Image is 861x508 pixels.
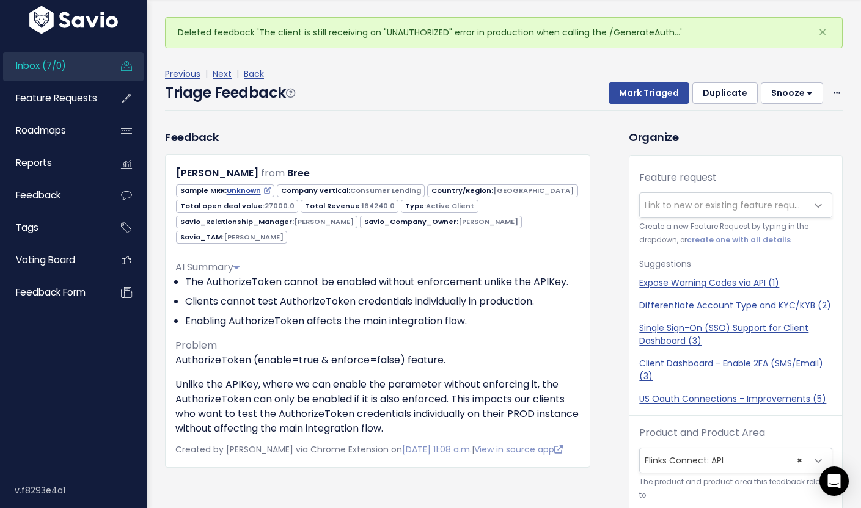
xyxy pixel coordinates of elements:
a: Expose Warning Codes via API (1) [639,277,832,289]
span: | [234,68,241,80]
span: Link to new or existing feature request... [645,199,813,211]
small: Create a new Feature Request by typing in the dropdown, or . [639,220,832,247]
li: Clients cannot test AuthorizeToken credentials individually in production. [185,294,580,309]
a: Next [213,68,232,80]
span: Active Client [426,201,474,211]
span: Feedback form [16,286,86,299]
a: Reports [3,149,101,177]
span: Savio_Company_Owner: [360,216,522,228]
span: Country/Region: [427,184,577,197]
span: Roadmaps [16,124,66,137]
a: US Oauth Connections - Improvements (5) [639,393,832,405]
label: Product and Product Area [639,426,765,440]
button: Duplicate [692,82,758,104]
a: [PERSON_NAME] [176,166,258,180]
a: [DATE] 11:08 a.m. [402,443,472,455]
div: Deleted feedback 'The client is still receiving an "UNAUTHORIZED" error in production when callin... [165,17,843,48]
span: Company vertical: [277,184,425,197]
label: Feature request [639,170,717,185]
span: Total open deal value: [176,200,298,212]
h3: Feedback [165,129,218,145]
span: 164240.0 [362,201,395,211]
span: [GEOGRAPHIC_DATA] [493,186,574,195]
span: Reports [16,156,52,169]
span: Tags [16,221,38,234]
span: Total Revenue: [301,200,398,212]
a: Tags [3,214,101,242]
p: Suggestions [639,256,832,272]
a: create one with all details [687,235,791,245]
a: Previous [165,68,200,80]
span: Voting Board [16,253,75,266]
button: Snooze [761,82,823,104]
span: [PERSON_NAME] [458,217,518,227]
a: Differentiate Account Type and KYC/KYB (2) [639,299,832,312]
a: Feedback [3,181,101,209]
span: × [797,448,802,473]
small: The product and product area this feedback relates to [639,476,832,502]
h4: Triage Feedback [165,82,295,104]
span: Consumer Lending [350,186,421,195]
li: The AuthorizeToken cannot be enabled without enforcement unlike the APIKey. [185,275,580,289]
li: Enabling AuthorizeToken affects the main integration flow. [185,314,580,328]
span: Created by [PERSON_NAME] via Chrome Extension on | [175,443,563,455]
a: Inbox (7/0) [3,52,101,80]
span: Inbox (7/0) [16,59,66,72]
a: View in source app [474,443,563,455]
a: Client Dashboard - Enable 2FA (SMS/Email) (3) [639,357,832,383]
span: Savio_Relationship_Manager: [176,216,357,228]
span: Feedback [16,189,60,201]
span: Savio_TAM: [176,231,287,244]
a: Roadmaps [3,117,101,145]
a: Back [244,68,264,80]
span: Flinks Connect: API [639,448,832,473]
span: 27000.0 [265,201,295,211]
h3: Organize [629,129,843,145]
span: AI Summary [175,260,240,274]
span: [PERSON_NAME] [294,217,354,227]
span: from [261,166,285,180]
img: logo-white.9d6f32f41409.svg [26,6,121,34]
span: Feature Requests [16,92,97,104]
a: Feedback form [3,278,101,307]
button: Mark Triaged [609,82,689,104]
a: Unknown [227,186,271,195]
p: AuthorizeToken (enable=true & enforce=false) feature. [175,353,580,368]
span: Flinks Connect: API [640,448,807,473]
div: v.f8293e4a1 [15,474,147,506]
div: Open Intercom Messenger [819,466,849,496]
span: Problem [175,338,217,352]
p: Unlike the APIKey, where we can enable the parameter without enforcing it, the AuthorizeToken can... [175,377,580,436]
span: | [203,68,210,80]
span: [PERSON_NAME] [224,232,284,242]
span: Sample MRR: [176,184,274,197]
a: Single Sign-On (SSO) Support for Client Dashboard (3) [639,322,832,347]
button: Close [806,18,839,47]
a: Bree [287,166,310,180]
a: Voting Board [3,246,101,274]
a: Feature Requests [3,84,101,112]
span: Type: [401,200,478,212]
span: × [818,22,827,42]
